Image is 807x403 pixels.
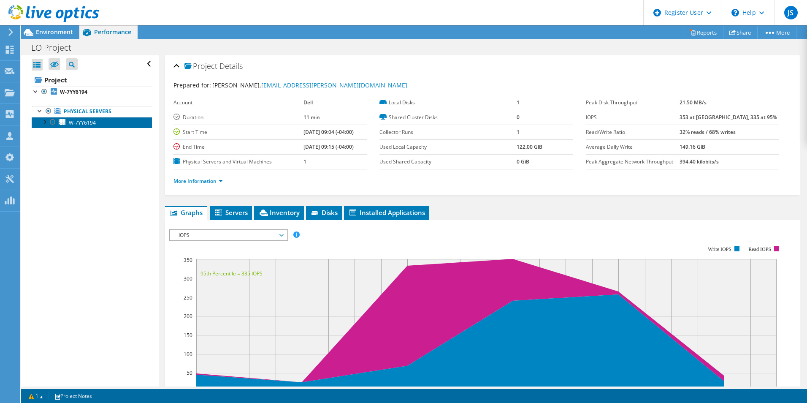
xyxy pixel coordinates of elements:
[517,114,520,121] b: 0
[214,208,248,217] span: Servers
[173,113,303,122] label: Duration
[184,256,192,264] text: 350
[184,62,217,71] span: Project
[173,98,303,107] label: Account
[184,275,192,282] text: 300
[683,26,723,39] a: Reports
[586,98,680,107] label: Peak Disk Throughput
[258,208,300,217] span: Inventory
[379,143,517,151] label: Used Local Capacity
[173,158,303,166] label: Physical Servers and Virtual Machines
[517,143,542,150] b: 122.00 GiB
[784,6,798,19] span: JS
[708,246,731,252] text: Write IOPS
[184,313,192,320] text: 200
[680,99,707,106] b: 21.50 MB/s
[174,230,283,240] span: IOPS
[49,391,98,401] a: Project Notes
[184,332,192,339] text: 150
[187,369,192,376] text: 50
[731,9,739,16] svg: \n
[173,143,303,151] label: End Time
[517,99,520,106] b: 1
[32,117,152,128] a: W-7YY6194
[261,81,407,89] a: [EMAIL_ADDRESS][PERSON_NAME][DOMAIN_NAME]
[173,81,211,89] label: Prepared for:
[379,98,517,107] label: Local Disks
[303,99,313,106] b: Dell
[23,391,49,401] a: 1
[27,43,84,52] h1: LO Project
[586,113,680,122] label: IOPS
[517,158,529,165] b: 0 GiB
[680,143,705,150] b: 149.16 GiB
[169,208,203,217] span: Graphs
[680,158,719,165] b: 394.40 kilobits/s
[69,119,96,126] span: W-7YY6194
[680,128,736,136] b: 32% reads / 68% writes
[303,128,354,136] b: [DATE] 09:04 (-04:00)
[184,294,192,301] text: 250
[748,246,771,252] text: Read IOPS
[303,143,354,150] b: [DATE] 09:15 (-04:00)
[379,128,517,136] label: Collector Runs
[303,114,320,121] b: 11 min
[586,158,680,166] label: Peak Aggregate Network Throughput
[379,158,517,166] label: Used Shared Capacity
[184,351,192,358] text: 100
[32,106,152,117] a: Physical Servers
[212,81,407,89] span: [PERSON_NAME],
[517,128,520,136] b: 1
[379,113,517,122] label: Shared Cluster Disks
[310,208,338,217] span: Disks
[757,26,796,39] a: More
[348,208,425,217] span: Installed Applications
[32,87,152,98] a: W-7YY6194
[173,128,303,136] label: Start Time
[32,73,152,87] a: Project
[723,26,758,39] a: Share
[303,158,306,165] b: 1
[200,270,263,277] text: 95th Percentile = 335 IOPS
[586,143,680,151] label: Average Daily Write
[36,28,73,36] span: Environment
[94,28,131,36] span: Performance
[680,114,777,121] b: 353 at [GEOGRAPHIC_DATA], 335 at 95%
[586,128,680,136] label: Read/Write Ratio
[173,177,223,185] a: More Information
[219,61,243,71] span: Details
[60,88,87,95] b: W-7YY6194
